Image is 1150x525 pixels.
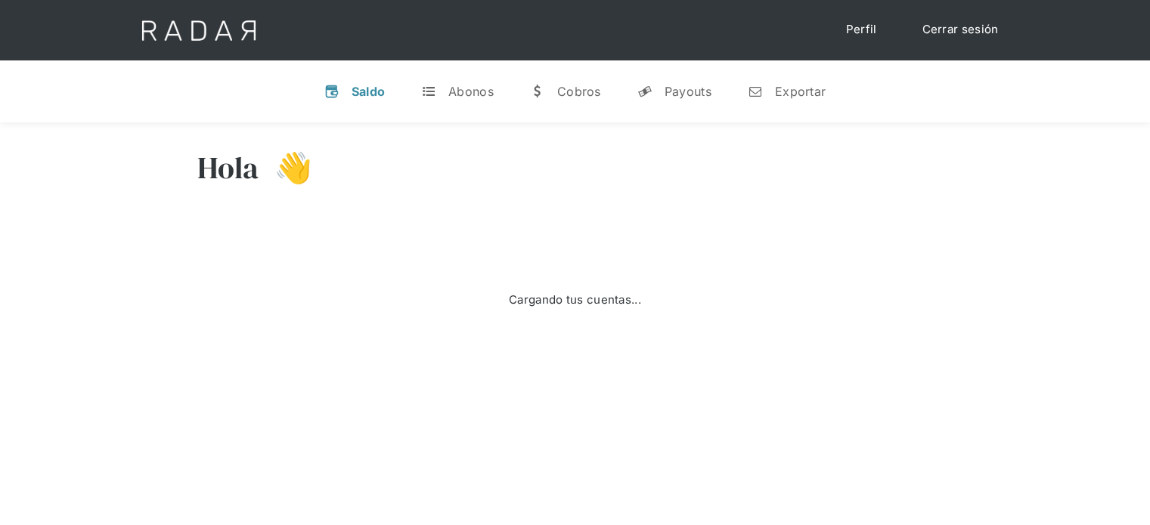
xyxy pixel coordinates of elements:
div: v [324,84,339,99]
div: y [637,84,652,99]
h3: Hola [197,149,259,187]
a: Cerrar sesión [907,15,1014,45]
div: Cargando tus cuentas... [509,292,641,309]
a: Perfil [831,15,892,45]
div: Saldo [352,84,386,99]
div: t [421,84,436,99]
div: Abonos [448,84,494,99]
div: Exportar [775,84,826,99]
div: n [748,84,763,99]
div: w [530,84,545,99]
h3: 👋 [259,149,312,187]
div: Payouts [665,84,711,99]
div: Cobros [557,84,601,99]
